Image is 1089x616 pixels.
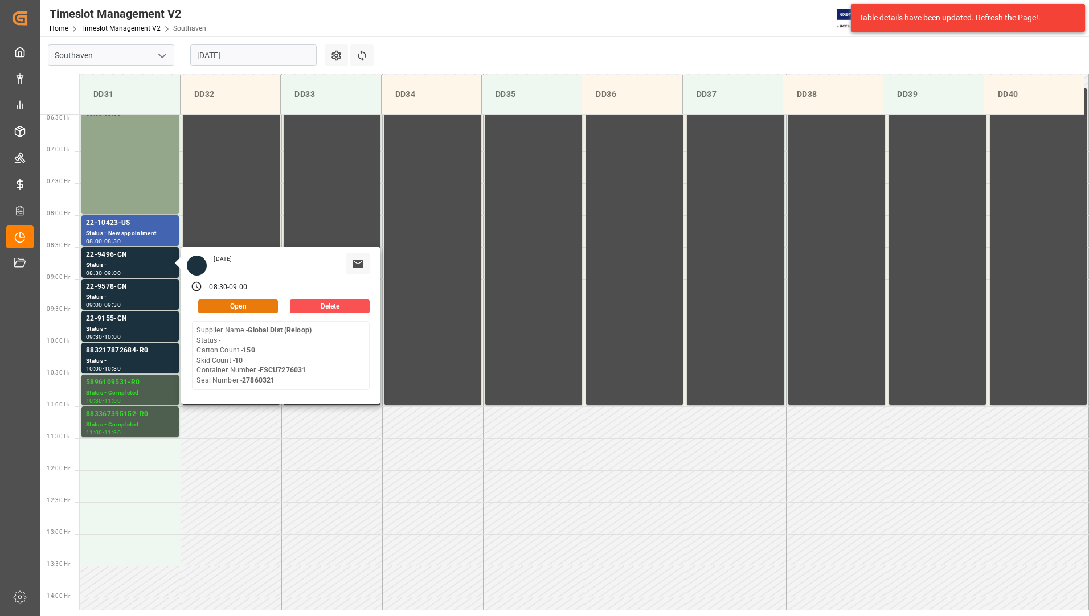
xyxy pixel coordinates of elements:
div: 10:00 [86,366,103,371]
b: 150 [243,346,255,354]
div: 08:30 [209,282,227,293]
div: 09:00 [229,282,247,293]
input: DD-MM-YYYY [190,44,317,66]
span: 12:00 Hr [47,465,70,471]
div: - [103,270,104,276]
div: Timeslot Management V2 [50,5,206,22]
div: DD38 [792,84,874,105]
div: Supplier Name - Status - Carton Count - Skid Count - Container Number - Seal Number - [196,326,312,385]
span: 12:30 Hr [47,497,70,503]
div: Status - Completed [86,388,174,398]
span: 14:00 Hr [47,593,70,599]
span: 10:30 Hr [47,369,70,376]
div: DD31 [89,84,171,105]
div: Status - New appointment [86,229,174,239]
div: 5896109531-R0 [86,377,174,388]
div: - [227,282,229,293]
div: Status - Completed [86,420,174,430]
div: - [103,334,104,339]
input: Type to search/select [48,44,174,66]
a: Home [50,24,68,32]
span: 09:30 Hr [47,306,70,312]
span: 13:00 Hr [47,529,70,535]
div: DD35 [491,84,572,105]
div: - [103,398,104,403]
div: 08:00 [86,239,103,244]
b: 10 [235,356,243,364]
span: 08:00 Hr [47,210,70,216]
div: 08:30 [86,270,103,276]
div: DD32 [190,84,271,105]
div: Status - [86,356,174,366]
button: open menu [153,47,170,64]
div: 22-9578-CN [86,281,174,293]
span: 07:00 Hr [47,146,70,153]
div: 10:30 [104,366,121,371]
div: - [103,239,104,244]
div: - [103,430,104,435]
div: Status - [86,293,174,302]
div: DD40 [993,84,1075,105]
div: Table details have been updated. Refresh the Page!. [859,12,1068,24]
div: [DATE] [210,255,236,263]
div: DD33 [290,84,371,105]
div: DD34 [391,84,472,105]
div: DD37 [692,84,773,105]
div: 11:30 [104,430,121,435]
div: 883217872684-R0 [86,345,174,356]
div: 09:30 [104,302,121,307]
b: Global Dist (Reloop) [248,326,312,334]
span: 11:30 Hr [47,433,70,440]
div: 09:00 [86,302,103,307]
div: 10:30 [86,398,103,403]
div: 09:30 [86,334,103,339]
div: DD36 [591,84,673,105]
div: Status - [86,261,174,270]
div: 08:30 [104,239,121,244]
span: 10:00 Hr [47,338,70,344]
a: Timeslot Management V2 [81,24,161,32]
button: Open [198,299,278,313]
div: DD39 [893,84,974,105]
div: 883367395152-R0 [86,409,174,420]
div: 11:00 [104,398,121,403]
span: 07:30 Hr [47,178,70,184]
span: 08:30 Hr [47,242,70,248]
div: - [103,366,104,371]
span: 11:00 Hr [47,401,70,408]
div: 11:00 [86,430,103,435]
div: 10:00 [104,334,121,339]
div: Status - [86,325,174,334]
b: 27860321 [242,376,275,384]
img: Exertis%20JAM%20-%20Email%20Logo.jpg_1722504956.jpg [837,9,877,28]
span: 13:30 Hr [47,561,70,567]
div: 22-10423-US [86,217,174,229]
span: 06:30 Hr [47,114,70,121]
b: FSCU7276031 [260,366,306,374]
div: - [103,302,104,307]
button: Delete [290,299,370,313]
span: 09:00 Hr [47,274,70,280]
div: 22-9496-CN [86,249,174,261]
div: 09:00 [104,270,121,276]
div: 22-9155-CN [86,313,174,325]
